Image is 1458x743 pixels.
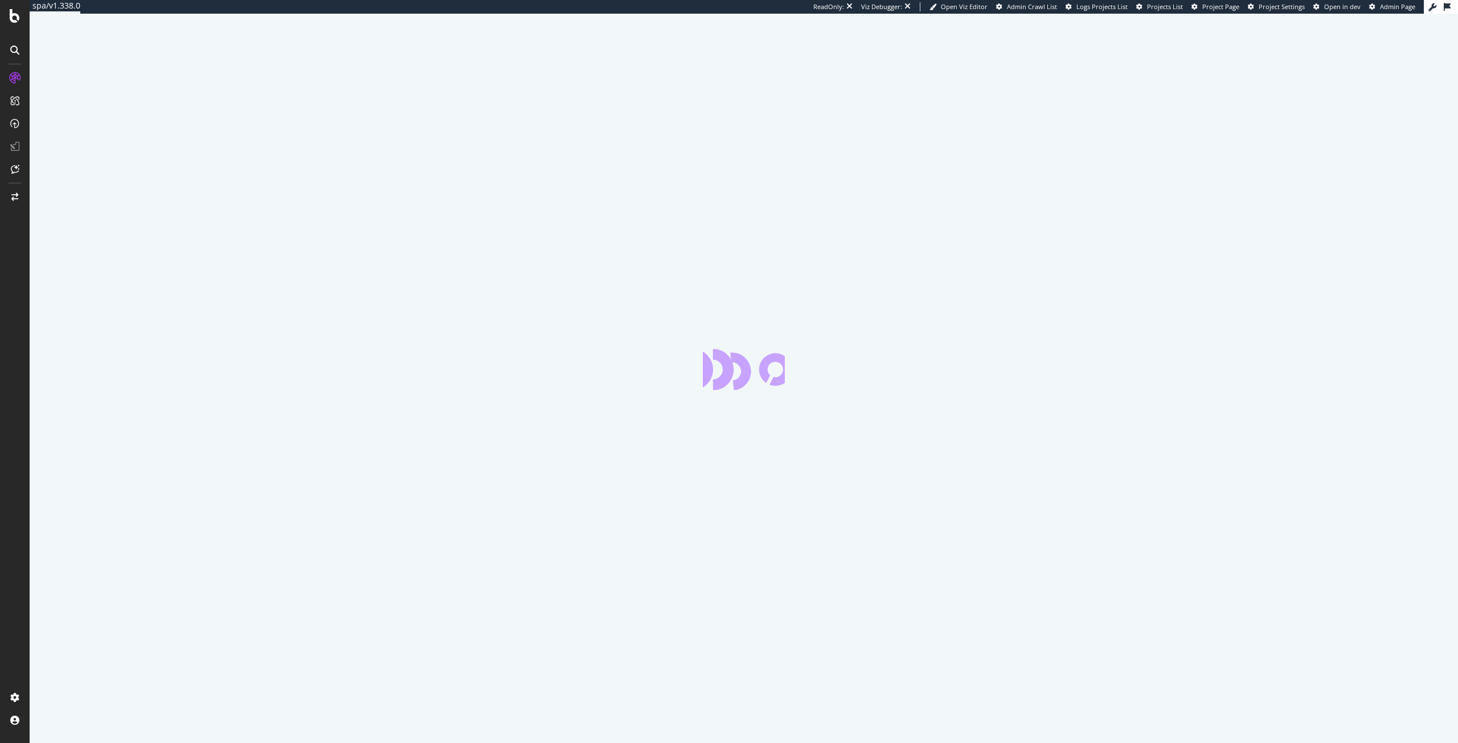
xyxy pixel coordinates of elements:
[1066,2,1128,11] a: Logs Projects List
[1076,2,1128,11] span: Logs Projects List
[703,349,785,390] div: animation
[1191,2,1239,11] a: Project Page
[1380,2,1415,11] span: Admin Page
[1202,2,1239,11] span: Project Page
[1313,2,1361,11] a: Open in dev
[996,2,1057,11] a: Admin Crawl List
[1248,2,1305,11] a: Project Settings
[1259,2,1305,11] span: Project Settings
[929,2,988,11] a: Open Viz Editor
[861,2,902,11] div: Viz Debugger:
[1147,2,1183,11] span: Projects List
[941,2,988,11] span: Open Viz Editor
[1136,2,1183,11] a: Projects List
[1007,2,1057,11] span: Admin Crawl List
[1369,2,1415,11] a: Admin Page
[813,2,844,11] div: ReadOnly:
[1324,2,1361,11] span: Open in dev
